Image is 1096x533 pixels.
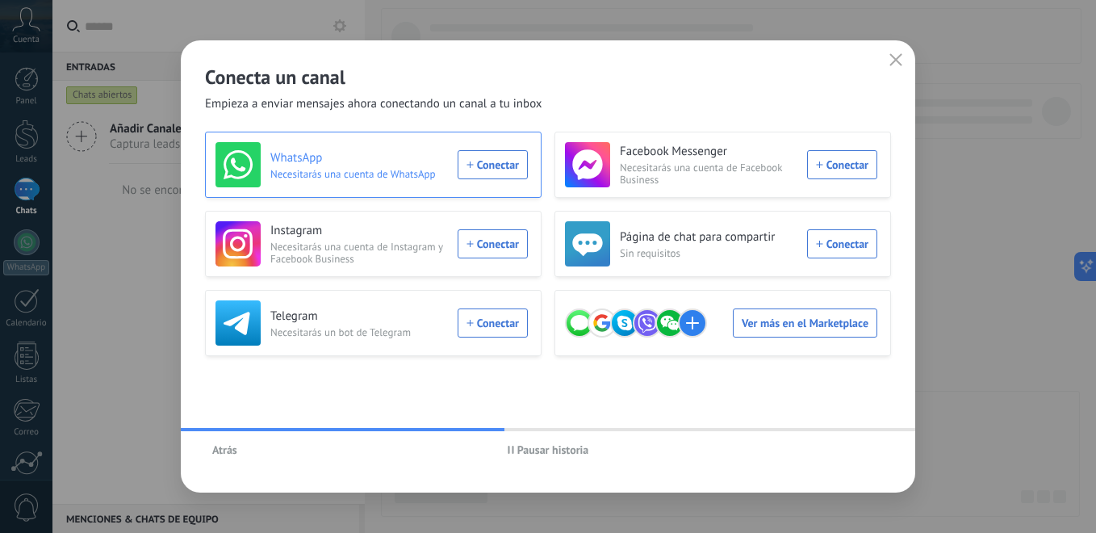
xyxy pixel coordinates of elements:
span: Empieza a enviar mensajes ahora conectando un canal a tu inbox [205,96,542,112]
h2: Conecta un canal [205,65,891,90]
span: Necesitarás una cuenta de WhatsApp [270,168,448,180]
h3: Página de chat para compartir [620,229,797,246]
span: Atrás [212,444,237,455]
button: Pausar historia [500,438,596,462]
h3: Facebook Messenger [620,144,797,160]
h3: Telegram [270,308,448,325]
span: Pausar historia [517,444,589,455]
span: Sin requisitos [620,247,797,259]
h3: Instagram [270,223,448,239]
button: Atrás [205,438,245,462]
span: Necesitarás una cuenta de Instagram y Facebook Business [270,241,448,265]
span: Necesitarás una cuenta de Facebook Business [620,162,797,186]
h3: WhatsApp [270,150,448,166]
span: Necesitarás un bot de Telegram [270,326,448,338]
